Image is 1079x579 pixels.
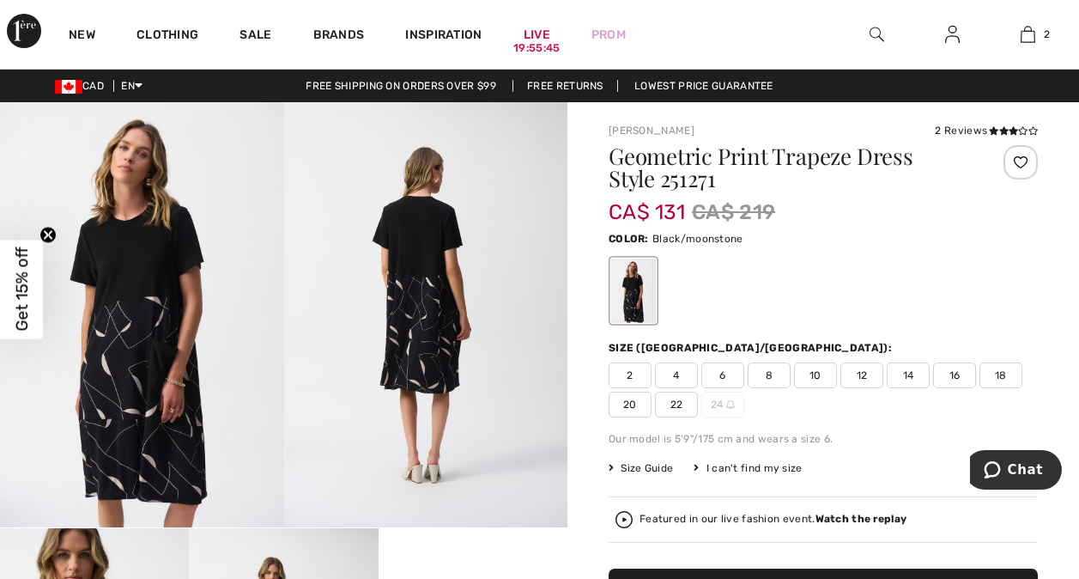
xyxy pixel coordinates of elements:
[840,363,883,388] span: 12
[933,363,976,388] span: 16
[887,363,930,388] span: 14
[609,125,694,137] a: [PERSON_NAME]
[692,197,775,228] span: CA$ 219
[815,513,907,525] strong: Watch the replay
[405,27,482,46] span: Inspiration
[609,183,685,224] span: CA$ 131
[694,460,802,476] div: I can't find my size
[655,363,698,388] span: 4
[55,80,111,92] span: CAD
[609,460,673,476] span: Size Guide
[652,233,743,245] span: Black/moonstone
[292,80,510,92] a: Free shipping on orders over $99
[136,27,198,46] a: Clothing
[870,24,884,45] img: search the website
[611,259,656,323] div: Black/moonstone
[655,392,698,417] span: 22
[701,392,744,417] span: 24
[39,227,57,244] button: Close teaser
[55,80,82,94] img: Canadian Dollar
[640,514,906,525] div: Featured in our live fashion event.
[991,24,1064,45] a: 2
[979,363,1022,388] span: 18
[945,24,960,45] img: My Info
[7,14,41,48] img: 1ère Avenue
[591,26,626,44] a: Prom
[701,363,744,388] span: 6
[621,80,787,92] a: Lowest Price Guarantee
[313,27,365,46] a: Brands
[609,431,1038,447] div: Our model is 5'9"/175 cm and wears a size 6.
[609,363,652,388] span: 2
[609,340,895,356] div: Size ([GEOGRAPHIC_DATA]/[GEOGRAPHIC_DATA]):
[726,400,735,409] img: ring-m.svg
[513,40,560,57] div: 19:55:45
[935,123,1038,138] div: 2 Reviews
[794,363,837,388] span: 10
[748,363,791,388] span: 8
[931,24,973,46] a: Sign In
[970,450,1062,493] iframe: Opens a widget where you can chat to one of our agents
[609,145,967,190] h1: Geometric Print Trapeze Dress Style 251271
[239,27,271,46] a: Sale
[609,392,652,417] span: 20
[121,80,142,92] span: EN
[512,80,618,92] a: Free Returns
[12,247,32,332] span: Get 15% off
[69,27,95,46] a: New
[615,511,633,528] img: Watch the replay
[524,26,550,44] a: Live19:55:45
[284,102,568,527] img: Geometric Print Trapeze Dress Style 251271. 2
[609,233,649,245] span: Color:
[1044,27,1050,42] span: 2
[1021,24,1035,45] img: My Bag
